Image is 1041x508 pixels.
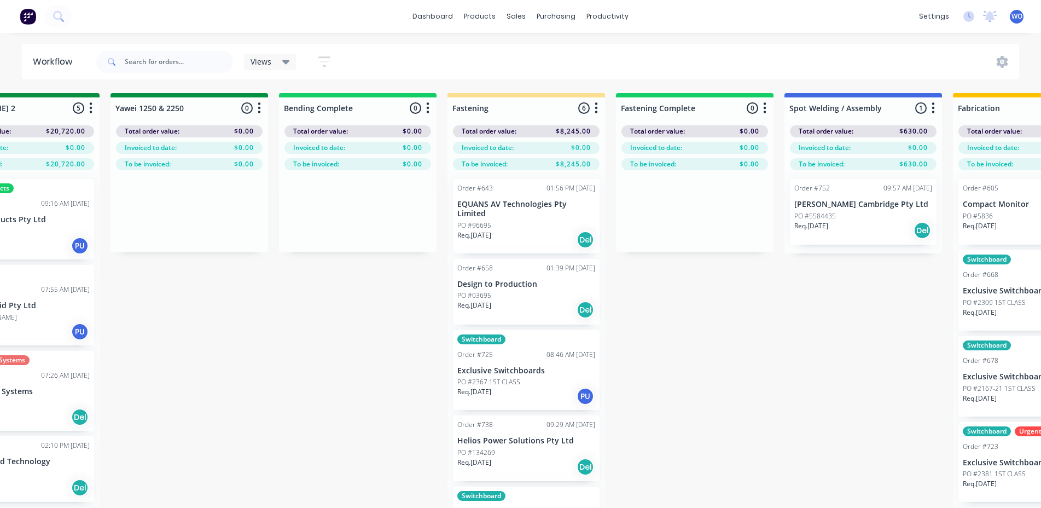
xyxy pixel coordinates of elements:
span: To be invoiced: [630,159,676,169]
span: To be invoiced: [125,159,171,169]
p: PO #2309 1ST CLASS [963,298,1026,308]
p: EQUANS AV Technologies Pty Limited [457,200,595,218]
div: Del [577,231,594,249]
span: $0.00 [403,143,422,153]
p: Req. [DATE] [963,221,997,231]
span: $0.00 [740,126,759,136]
span: $0.00 [234,159,254,169]
span: $20,720.00 [46,126,85,136]
span: To be invoiced: [967,159,1013,169]
p: Req. [DATE] [457,230,491,240]
span: Invoiced to date: [967,143,1019,153]
span: Total order value: [799,126,853,136]
div: 01:56 PM [DATE] [546,183,595,193]
div: Switchboard [457,491,505,501]
div: 07:55 AM [DATE] [41,285,90,295]
div: Del [71,408,89,426]
span: Total order value: [462,126,516,136]
p: PO #2381 1ST CLASS [963,469,1026,479]
p: Req. [DATE] [794,221,828,231]
p: Req. [DATE] [963,479,997,489]
div: productivity [581,8,634,25]
span: $630.00 [899,159,928,169]
span: $20,720.00 [46,159,85,169]
div: 09:29 AM [DATE] [546,420,595,430]
div: Switchboard [963,340,1011,350]
p: PO #2367 1ST CLASS [457,377,520,387]
p: PO #96695 [457,221,491,230]
div: products [458,8,501,25]
span: To be invoiced: [799,159,845,169]
div: Order #668 [963,270,998,280]
div: Order #65801:39 PM [DATE]Design to ProductionPO #03695Req.[DATE]Del [453,259,600,325]
div: PU [71,323,89,340]
div: Order #643 [457,183,493,193]
span: $0.00 [66,143,85,153]
p: Req. [DATE] [457,458,491,467]
p: Req. [DATE] [963,308,997,317]
span: Total order value: [967,126,1022,136]
a: dashboard [407,8,458,25]
span: $0.00 [234,143,254,153]
span: $8,245.00 [556,126,591,136]
p: Req. [DATE] [457,387,491,397]
div: Order #64301:56 PM [DATE]EQUANS AV Technologies Pty LimitedPO #96695Req.[DATE]Del [453,179,600,253]
p: Helios Power Solutions Pty Ltd [457,436,595,446]
div: Del [577,458,594,476]
div: Order #678 [963,356,998,366]
span: To be invoiced: [462,159,508,169]
span: $0.00 [571,143,591,153]
div: Switchboard [963,426,1011,436]
div: Order #738 [457,420,493,430]
input: Search for orders... [125,51,233,73]
span: Invoiced to date: [799,143,851,153]
span: $0.00 [740,159,759,169]
div: SwitchboardOrder #72508:46 AM [DATE]Exclusive SwitchboardsPO #2367 1ST CLASSReq.[DATE]PU [453,330,600,411]
div: 07:26 AM [DATE] [41,371,90,380]
div: 09:57 AM [DATE] [883,183,932,193]
div: Del [71,479,89,497]
p: Req. [DATE] [963,394,997,403]
span: WO [1011,11,1022,21]
div: PU [71,237,89,255]
p: [PERSON_NAME] Cambridge Pty Ltd [794,200,932,209]
p: PO #5836 [963,211,993,221]
div: sales [501,8,531,25]
span: Invoiced to date: [462,143,514,153]
span: $630.00 [899,126,928,136]
span: Invoiced to date: [125,143,177,153]
span: $0.00 [234,126,254,136]
span: $8,245.00 [556,159,591,169]
p: PO #03695 [457,291,491,301]
div: Order #752 [794,183,830,193]
div: 02:10 PM [DATE] [41,441,90,451]
div: settings [914,8,955,25]
span: Views [251,56,271,67]
div: 01:39 PM [DATE] [546,263,595,273]
span: $0.00 [403,159,422,169]
div: PU [577,388,594,405]
span: $0.00 [908,143,928,153]
div: Order #73809:29 AM [DATE]Helios Power Solutions Pty LtdPO #134269Req.[DATE]Del [453,415,600,481]
div: Del [577,301,594,319]
p: PO #5584435 [794,211,836,221]
p: Exclusive Switchboards [457,366,595,376]
p: Req. [DATE] [457,301,491,310]
div: Order #605 [963,183,998,193]
span: Invoiced to date: [630,143,682,153]
div: 09:16 AM [DATE] [41,199,90,209]
span: Total order value: [125,126,179,136]
div: 08:46 AM [DATE] [546,350,595,360]
div: Order #723 [963,442,998,452]
span: To be invoiced: [293,159,339,169]
p: PO #2167-21 1ST CLASS [963,384,1036,394]
span: Total order value: [293,126,348,136]
span: $0.00 [740,143,759,153]
p: PO #134269 [457,448,495,458]
div: Del [914,222,931,239]
span: $0.00 [403,126,422,136]
div: Workflow [33,55,78,68]
span: Total order value: [630,126,685,136]
p: Design to Production [457,280,595,289]
div: purchasing [531,8,581,25]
